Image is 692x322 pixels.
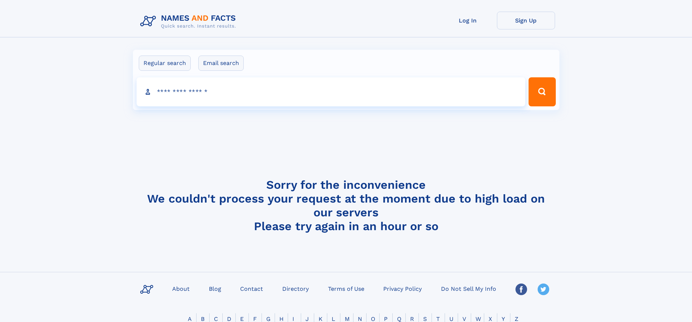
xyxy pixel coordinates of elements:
a: Terms of Use [325,283,367,294]
img: Twitter [538,284,549,295]
a: Do Not Sell My Info [438,283,499,294]
input: search input [137,77,526,106]
button: Search Button [529,77,555,106]
a: Log In [439,12,497,29]
a: About [169,283,193,294]
a: Sign Up [497,12,555,29]
img: Facebook [515,284,527,295]
label: Regular search [139,56,191,71]
a: Privacy Policy [380,283,425,294]
a: Blog [206,283,224,294]
a: Contact [237,283,266,294]
a: Directory [279,283,312,294]
label: Email search [198,56,244,71]
h4: Sorry for the inconvenience We couldn't process your request at the moment due to high load on ou... [137,178,555,233]
img: Logo Names and Facts [137,12,242,31]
